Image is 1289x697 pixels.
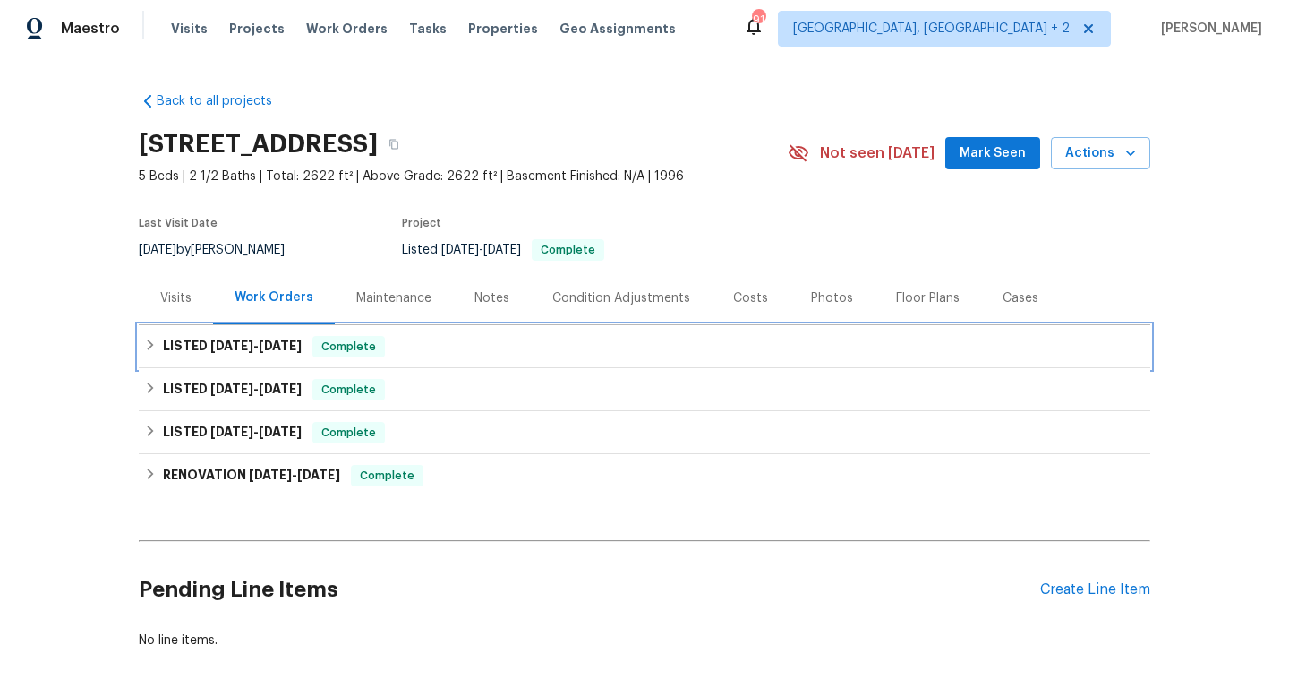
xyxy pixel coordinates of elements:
span: Tasks [409,22,447,35]
div: by [PERSON_NAME] [139,239,306,261]
span: Listed [402,244,604,256]
h2: Pending Line Items [139,548,1040,632]
span: Last Visit Date [139,218,218,228]
span: Geo Assignments [559,20,676,38]
div: LISTED [DATE]-[DATE]Complete [139,411,1150,454]
span: Actions [1065,142,1136,165]
span: 5 Beds | 2 1/2 Baths | Total: 2622 ft² | Above Grade: 2622 ft² | Basement Finished: N/A | 1996 [139,168,788,185]
span: Complete [353,467,422,485]
span: [PERSON_NAME] [1154,20,1262,38]
span: [DATE] [297,469,340,481]
div: No line items. [139,632,1150,650]
span: [DATE] [139,244,176,256]
h6: LISTED [163,336,302,357]
div: RENOVATION [DATE]-[DATE]Complete [139,454,1150,497]
span: [GEOGRAPHIC_DATA], [GEOGRAPHIC_DATA] + 2 [793,20,1070,38]
span: Complete [314,338,383,356]
div: LISTED [DATE]-[DATE]Complete [139,325,1150,368]
h6: LISTED [163,422,302,443]
span: - [441,244,521,256]
button: Mark Seen [945,137,1040,170]
div: Create Line Item [1040,581,1150,598]
span: - [210,340,302,352]
span: Properties [468,20,538,38]
div: 91 [752,11,764,29]
span: Complete [314,424,383,442]
span: [DATE] [249,469,292,481]
span: - [210,383,302,395]
span: Not seen [DATE] [820,144,935,162]
span: [DATE] [483,244,521,256]
div: Costs [733,289,768,307]
span: Visits [171,20,208,38]
div: Photos [811,289,853,307]
span: [DATE] [210,426,253,438]
span: Project [402,218,441,228]
span: Mark Seen [960,142,1026,165]
span: [DATE] [259,383,302,395]
span: [DATE] [210,340,253,352]
span: Work Orders [306,20,388,38]
span: - [249,469,340,481]
h6: LISTED [163,379,302,400]
span: [DATE] [259,426,302,438]
span: Complete [314,381,383,399]
div: Floor Plans [896,289,960,307]
span: Projects [229,20,285,38]
span: Complete [534,245,602,255]
span: - [210,426,302,438]
h6: RENOVATION [163,465,340,486]
div: LISTED [DATE]-[DATE]Complete [139,368,1150,411]
div: Maintenance [356,289,431,307]
div: Notes [474,289,509,307]
span: [DATE] [441,244,479,256]
div: Work Orders [235,288,313,306]
a: Back to all projects [139,92,311,110]
span: [DATE] [259,340,302,352]
span: [DATE] [210,383,253,395]
div: Cases [1003,289,1038,307]
button: Copy Address [378,128,410,160]
div: Condition Adjustments [552,289,690,307]
button: Actions [1051,137,1150,170]
div: Visits [160,289,192,307]
span: Maestro [61,20,120,38]
h2: [STREET_ADDRESS] [139,135,378,153]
